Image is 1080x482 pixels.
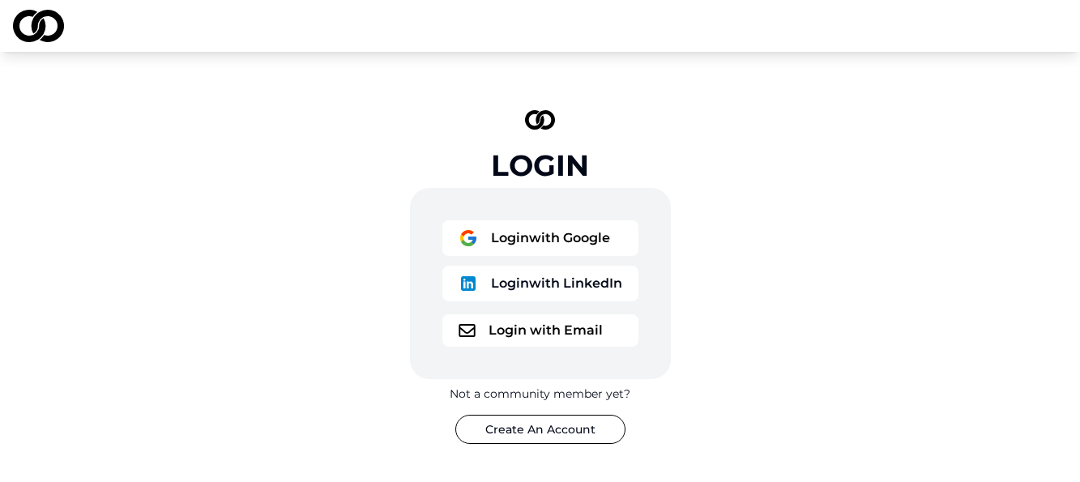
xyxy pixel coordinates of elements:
img: logo [459,274,478,293]
div: Login [491,149,589,181]
button: logoLoginwith Google [442,220,638,256]
button: Create An Account [455,415,625,444]
button: logoLogin with Email [442,314,638,347]
button: logoLoginwith LinkedIn [442,266,638,301]
img: logo [459,228,478,248]
div: Not a community member yet? [450,386,630,402]
img: logo [525,110,556,130]
img: logo [13,10,64,42]
img: logo [459,324,476,337]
